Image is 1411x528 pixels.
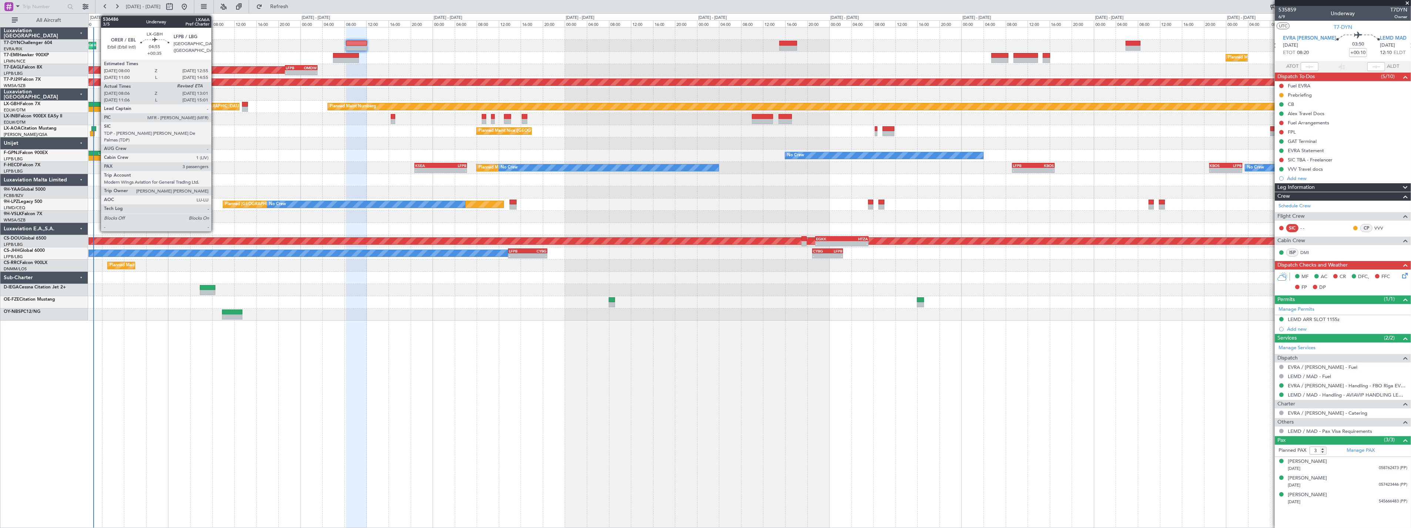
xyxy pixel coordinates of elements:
div: 20:00 [1072,20,1094,27]
div: - [172,168,198,173]
a: LEMD / MAD - Pax Visa Requirements [1288,428,1372,434]
span: CS-JHH [4,248,20,253]
div: - [441,168,466,173]
a: OE-FZECitation Mustang [4,297,55,302]
input: --:-- [1301,62,1318,71]
div: 16:00 [917,20,940,27]
div: - [1034,168,1054,173]
span: (2/2) [1384,334,1395,342]
a: LX-AOACitation Mustang [4,126,57,131]
span: (3/3) [1384,436,1395,444]
span: (5/10) [1381,73,1395,80]
span: Services [1277,334,1297,342]
div: HTZA [842,237,868,241]
div: LFPB [828,249,842,253]
span: Crew [1277,192,1290,201]
a: LX-INBFalcon 900EX EASy II [4,114,62,118]
span: Dispatch Checks and Weather [1277,261,1348,270]
label: Planned PAX [1279,447,1306,454]
span: CS-DOU [4,236,21,241]
div: CYBG [813,249,827,253]
div: 16:00 [1182,20,1204,27]
div: Add new [1287,175,1407,181]
div: LFPB [1013,163,1033,168]
span: LX-AOA [4,126,21,131]
span: FP [1301,284,1307,291]
div: - [509,254,528,258]
a: LFPB/LBG [4,71,23,76]
a: F-GPNJFalcon 900EX [4,151,48,155]
div: Planned Maint [GEOGRAPHIC_DATA] ([GEOGRAPHIC_DATA]) [110,260,226,271]
a: DMI [1300,249,1317,256]
span: 9H-YAA [4,187,20,192]
div: LFPB [286,66,301,70]
div: - [842,241,868,246]
span: Dispatch [1277,354,1298,362]
div: 00:00 [168,20,190,27]
a: LFPB/LBG [4,254,23,260]
div: LFPB [509,249,528,253]
button: Refresh [253,1,297,13]
span: LX-INB [4,114,18,118]
div: 08:00 [345,20,367,27]
span: ELDT [1394,49,1405,57]
span: ETOT [1283,49,1295,57]
a: LX-GBHFalcon 7X [4,102,40,106]
div: [DATE] - [DATE] [169,15,198,21]
div: 00:00 [961,20,984,27]
a: EVRA / [PERSON_NAME] - Handling - FBO Riga EVRA / [PERSON_NAME] [1288,382,1407,389]
span: [DATE] [1380,42,1395,49]
span: ATOT [1287,63,1299,70]
a: T7-EMIHawker 900XP [4,53,49,57]
a: EDLW/DTM [4,120,26,125]
span: [DATE] - [DATE] [126,3,161,10]
span: [DATE] [1288,499,1300,505]
div: KBOS [1210,163,1226,168]
button: All Aircraft [8,14,80,26]
div: VVV Travel docs [1288,166,1323,172]
div: LEMD ARR SLOT 1155z [1288,316,1340,323]
div: [PERSON_NAME] [1288,491,1327,499]
a: Schedule Crew [1279,203,1311,210]
span: AC [1321,273,1327,281]
div: - [1013,168,1033,173]
div: 16:00 [124,20,146,27]
span: 535859 [1279,6,1296,14]
a: [PERSON_NAME]/QSA [4,132,47,137]
div: 12:00 [366,20,389,27]
div: 16:00 [256,20,279,27]
div: No Crew [269,199,286,210]
input: Trip Number [23,1,65,12]
span: 545666483 (PP) [1379,498,1407,505]
div: KBOS [1034,163,1054,168]
div: 20:00 [940,20,962,27]
a: WMSA/SZB [4,217,26,223]
span: DFC, [1358,273,1369,281]
div: Alex Travel Docs [1288,110,1324,117]
a: D-IEGACessna Citation Jet 2+ [4,285,66,290]
div: [DATE] - [DATE] [1095,15,1123,21]
span: F-GPNJ [4,151,20,155]
div: [DATE] - [DATE] [90,15,118,21]
div: 00:00 [433,20,455,27]
a: LEMD / MAD - Fuel [1288,373,1331,380]
div: - [301,70,317,75]
div: - [828,254,842,258]
div: 00:00 [1094,20,1116,27]
span: LEMD MAD [1380,35,1407,42]
div: [DATE] - [DATE] [698,15,727,21]
div: 12:00 [896,20,918,27]
div: No Crew [501,162,518,173]
a: OY-NBSPC12/NG [4,310,40,314]
div: [DATE] - [DATE] [1227,15,1256,21]
div: 00:00 [829,20,851,27]
span: T7-PJ29 [4,77,20,82]
span: 08:20 [1297,49,1309,57]
div: GAT Terminal [1288,138,1317,144]
div: SIC [1286,224,1299,232]
span: T7-EAGL [4,65,22,70]
div: 04:00 [190,20,212,27]
div: LFPB [1226,163,1242,168]
div: 16:00 [521,20,543,27]
div: 04:00 [1248,20,1270,27]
